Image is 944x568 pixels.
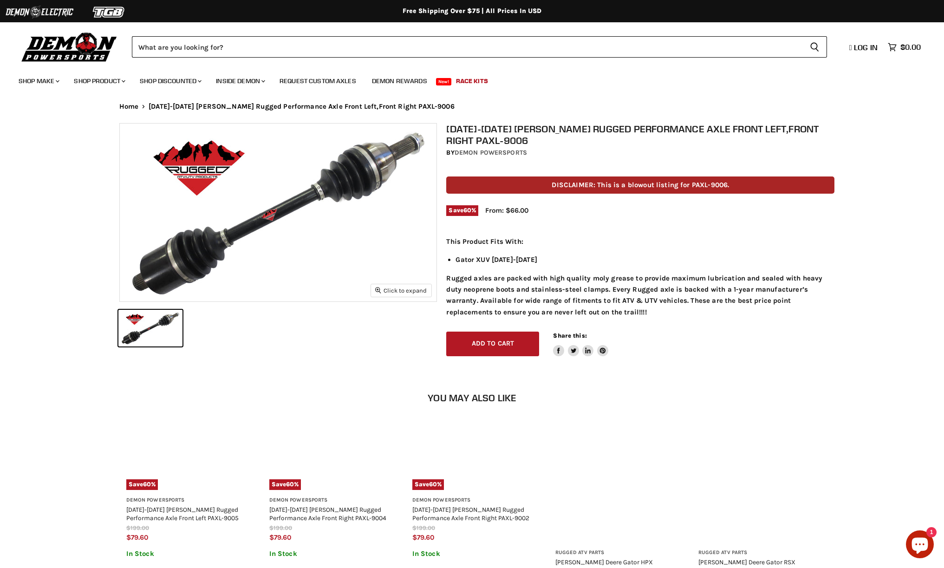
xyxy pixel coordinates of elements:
inbox-online-store-chat: Shopify online store chat [903,530,937,561]
nav: Breadcrumbs [101,103,844,111]
button: Add to cart [446,332,539,356]
span: 60 [429,481,437,488]
h1: [DATE]-[DATE] [PERSON_NAME] Rugged Performance Axle Front Left,Front Right PAXL-9006 [446,123,834,146]
img: 2012-2012 John Deere Rugged Performance Axle Front Left,Front Right PAXL-9006 [120,124,436,301]
a: Save60% [269,423,389,490]
span: Save % [269,479,301,490]
span: Demon Powersports [126,497,246,504]
p: In Stock [126,550,246,558]
a: Shop Make [12,72,65,91]
aside: Share this: [553,332,608,356]
span: Demon Powersports [412,497,532,504]
a: Log in [845,43,883,52]
span: Rugged ATV Parts [555,549,675,556]
img: Demon Powersports [19,30,120,63]
form: Product [132,36,827,58]
p: In Stock [412,550,532,558]
div: Free Shipping Over $75 | All Prices In USD [101,7,844,15]
span: $0.00 [900,43,921,52]
span: Save % [446,205,478,215]
p: In Stock [269,550,389,558]
a: Shop Discounted [133,72,207,91]
span: Save % [126,479,158,490]
a: Save60% [126,423,246,490]
a: IMAGE [698,423,818,542]
p: DISCLAIMER: This is a blowout listing for PAXL-9006. [446,176,834,194]
span: $79.60 [269,533,291,542]
a: Request Custom Axles [273,72,363,91]
img: TGB Logo 2 [74,3,144,21]
span: From: $66.00 [485,206,528,215]
ul: Main menu [12,68,918,91]
span: Share this: [553,332,586,339]
a: $0.00 [883,40,925,54]
a: IMAGE [555,423,675,542]
span: 60 [463,207,471,214]
span: Rugged ATV Parts [698,549,818,556]
span: Demon Powersports [269,497,389,504]
span: Log in [854,43,878,52]
span: $199.00 [412,524,435,531]
a: Demon Powersports [455,149,527,157]
span: Click to expand [375,287,427,294]
a: Race Kits [449,72,495,91]
a: [DATE]-[DATE] [PERSON_NAME] Rugged Performance Axle Front Left PAXL-9005 [126,506,239,522]
span: $199.00 [126,524,149,531]
a: Home [119,103,139,111]
a: Shop Product [67,72,131,91]
span: $79.60 [412,533,434,542]
span: $79.60 [126,533,148,542]
span: 60 [286,481,294,488]
h2: You may also like [119,392,825,403]
img: Demon Electric Logo 2 [5,3,74,21]
span: 60 [143,481,151,488]
a: [DATE]-[DATE] [PERSON_NAME] Rugged Performance Axle Front Right PAXL-9002 [412,506,529,522]
a: Demon Rewards [365,72,434,91]
span: Add to cart [472,339,514,347]
button: Search [802,36,827,58]
li: Gator XUV [DATE]-[DATE] [456,254,834,265]
span: New! [436,78,452,85]
a: Save60% [412,423,532,490]
a: Inside Demon [209,72,271,91]
span: Save % [412,479,444,490]
a: [DATE]-[DATE] [PERSON_NAME] Rugged Performance Axle Front Right PAXL-9004 [269,506,386,522]
span: [DATE]-[DATE] [PERSON_NAME] Rugged Performance Axle Front Left,Front Right PAXL-9006 [149,103,455,111]
div: Rugged axles are packed with high quality moly grease to provide maximum lubrication and sealed w... [446,236,834,318]
span: $199.00 [269,524,292,531]
input: Search [132,36,802,58]
button: Click to expand [371,284,431,297]
button: 2012-2012 John Deere Rugged Performance Axle Front Left,Front Right PAXL-9006 thumbnail [118,310,182,346]
div: by [446,148,834,158]
p: This Product Fits With: [446,236,834,247]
